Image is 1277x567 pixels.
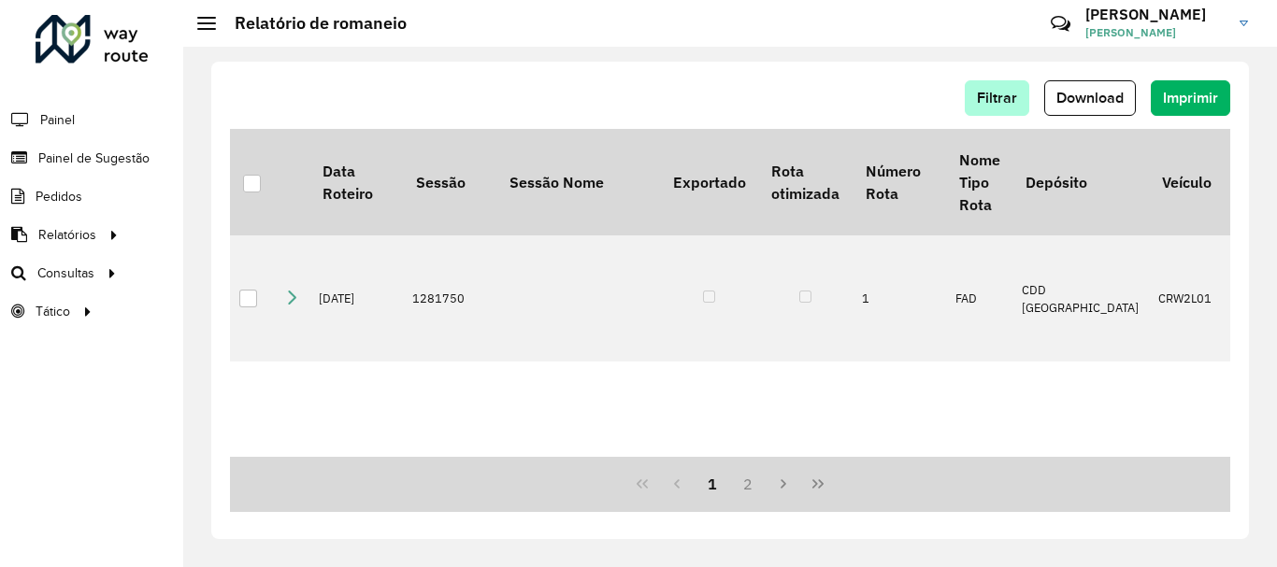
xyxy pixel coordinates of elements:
[1056,90,1124,106] span: Download
[496,129,660,235] th: Sessão Nome
[1040,4,1081,44] a: Contato Rápido
[946,129,1012,235] th: Nome Tipo Rota
[403,235,496,361] td: 1281750
[309,235,403,361] td: [DATE]
[730,466,766,502] button: 2
[216,13,407,34] h2: Relatório de romaneio
[1044,80,1136,116] button: Download
[36,302,70,321] span: Tático
[1085,6,1226,23] h3: [PERSON_NAME]
[40,110,75,130] span: Painel
[1149,129,1227,235] th: Veículo
[853,235,946,361] td: 1
[1149,235,1227,361] td: CRW2L01
[946,235,1012,361] td: FAD
[758,129,852,235] th: Rota otimizada
[403,129,496,235] th: Sessão
[1012,129,1149,235] th: Depósito
[37,263,94,283] span: Consultas
[977,90,1017,106] span: Filtrar
[853,129,946,235] th: Número Rota
[1085,24,1226,41] span: [PERSON_NAME]
[766,466,801,502] button: Next Page
[660,129,758,235] th: Exportado
[36,187,82,206] span: Pedidos
[1151,80,1230,116] button: Imprimir
[38,149,150,168] span: Painel de Sugestão
[1163,90,1218,106] span: Imprimir
[1012,235,1149,361] td: CDD [GEOGRAPHIC_DATA]
[38,225,96,245] span: Relatórios
[965,80,1029,116] button: Filtrar
[800,466,836,502] button: Last Page
[695,466,730,502] button: 1
[309,129,403,235] th: Data Roteiro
